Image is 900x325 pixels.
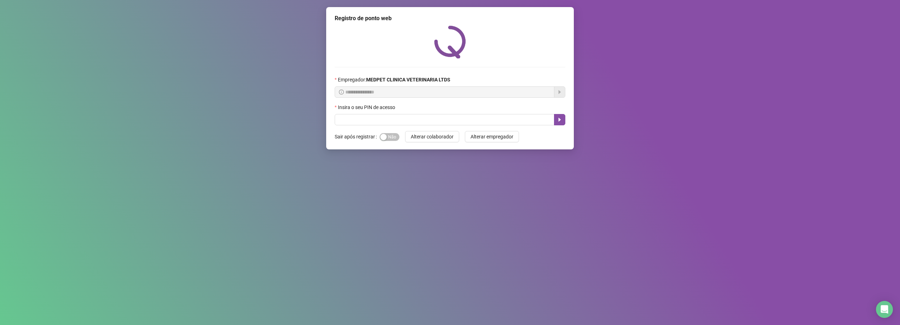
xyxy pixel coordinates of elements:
[339,90,344,95] span: info-circle
[335,14,565,23] div: Registro de ponto web
[557,117,562,122] span: caret-right
[471,133,513,141] span: Alterar empregador
[335,103,400,111] label: Insira o seu PIN de acesso
[405,131,459,142] button: Alterar colaborador
[335,131,380,142] label: Sair após registrar
[876,301,893,318] div: Open Intercom Messenger
[366,77,450,82] strong: MEDPET CLINICA VETERINARIA LTDS
[338,76,450,84] span: Empregador :
[434,25,466,58] img: QRPoint
[465,131,519,142] button: Alterar empregador
[411,133,454,141] span: Alterar colaborador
